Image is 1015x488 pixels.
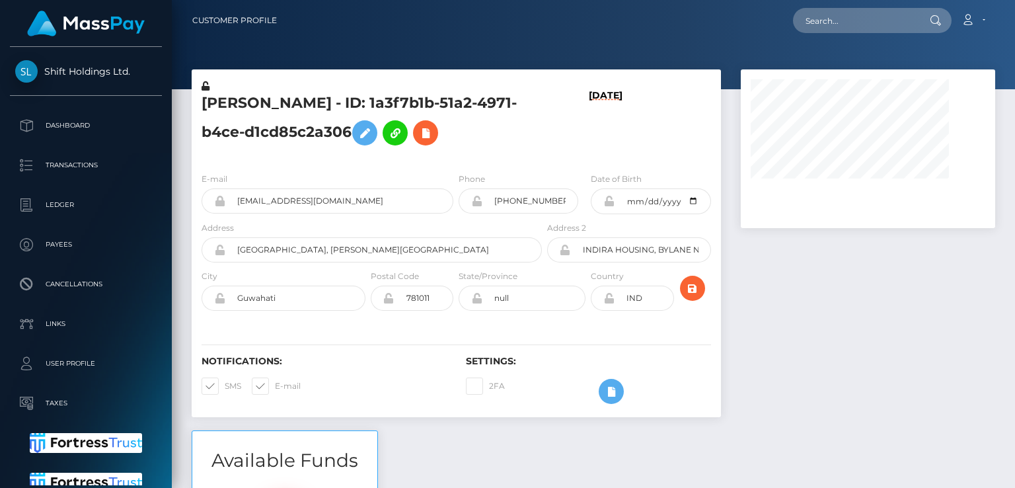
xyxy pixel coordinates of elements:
label: City [202,270,217,282]
p: User Profile [15,354,157,374]
label: Address [202,222,234,234]
a: Customer Profile [192,7,277,34]
p: Cancellations [15,274,157,294]
a: Taxes [10,387,162,420]
label: E-mail [202,173,227,185]
img: Shift Holdings Ltd. [15,60,38,83]
p: Taxes [15,393,157,413]
a: Ledger [10,188,162,222]
h6: [DATE] [589,90,622,157]
p: Ledger [15,195,157,215]
h5: [PERSON_NAME] - ID: 1a3f7b1b-51a2-4971-b4ce-d1cd85c2a306 [202,93,535,152]
h3: Available Funds [192,448,377,473]
a: User Profile [10,347,162,380]
h6: Settings: [466,356,710,367]
label: Address 2 [547,222,586,234]
p: Transactions [15,155,157,175]
h6: Notifications: [202,356,446,367]
label: Postal Code [371,270,419,282]
a: Payees [10,228,162,261]
label: 2FA [466,378,505,395]
label: Date of Birth [591,173,642,185]
span: Shift Holdings Ltd. [10,65,162,77]
label: SMS [202,378,241,395]
p: Payees [15,235,157,255]
label: State/Province [459,270,517,282]
a: Links [10,307,162,341]
label: E-mail [252,378,301,395]
p: Links [15,314,157,334]
img: Fortress Trust [30,433,143,453]
label: Country [591,270,624,282]
p: Dashboard [15,116,157,136]
a: Cancellations [10,268,162,301]
a: Dashboard [10,109,162,142]
input: Search... [793,8,917,33]
a: Transactions [10,149,162,182]
img: MassPay Logo [27,11,145,36]
label: Phone [459,173,485,185]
